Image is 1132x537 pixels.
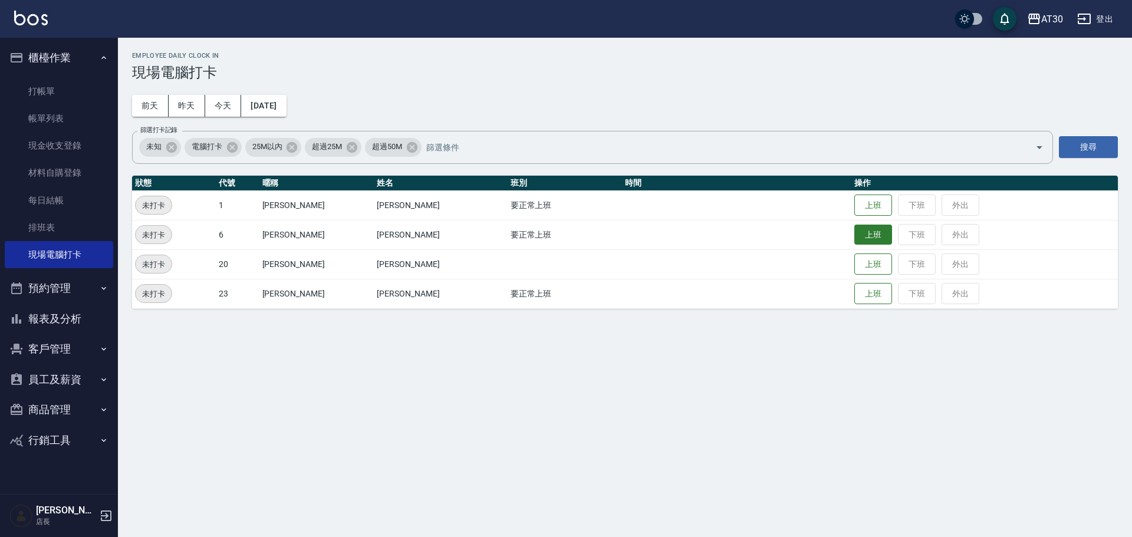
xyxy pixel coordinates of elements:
[136,199,172,212] span: 未打卡
[5,273,113,304] button: 預約管理
[508,190,623,220] td: 要正常上班
[5,394,113,425] button: 商品管理
[1030,138,1049,157] button: Open
[622,176,851,191] th: 時間
[259,279,374,308] td: [PERSON_NAME]
[374,220,507,249] td: [PERSON_NAME]
[169,95,205,117] button: 昨天
[851,176,1118,191] th: 操作
[216,220,259,249] td: 6
[1022,7,1068,31] button: AT30
[36,516,96,527] p: 店長
[5,132,113,159] a: 現金收支登錄
[140,126,177,134] label: 篩選打卡記錄
[5,214,113,241] a: 排班表
[508,220,623,249] td: 要正常上班
[854,253,892,275] button: 上班
[36,505,96,516] h5: [PERSON_NAME]
[5,78,113,105] a: 打帳單
[132,176,216,191] th: 狀態
[1059,136,1118,158] button: 搜尋
[132,95,169,117] button: 前天
[374,190,507,220] td: [PERSON_NAME]
[1072,8,1118,30] button: 登出
[854,225,892,245] button: 上班
[139,141,169,153] span: 未知
[216,249,259,279] td: 20
[14,11,48,25] img: Logo
[185,141,229,153] span: 電腦打卡
[139,138,181,157] div: 未知
[216,279,259,308] td: 23
[374,176,507,191] th: 姓名
[305,141,349,153] span: 超過25M
[5,334,113,364] button: 客戶管理
[5,187,113,214] a: 每日結帳
[136,229,172,241] span: 未打卡
[5,105,113,132] a: 帳單列表
[245,141,289,153] span: 25M以內
[374,249,507,279] td: [PERSON_NAME]
[5,241,113,268] a: 現場電腦打卡
[365,138,422,157] div: 超過50M
[185,138,242,157] div: 電腦打卡
[305,138,361,157] div: 超過25M
[5,304,113,334] button: 報表及分析
[245,138,302,157] div: 25M以內
[1041,12,1063,27] div: AT30
[136,288,172,300] span: 未打卡
[216,190,259,220] td: 1
[365,141,409,153] span: 超過50M
[241,95,286,117] button: [DATE]
[259,176,374,191] th: 暱稱
[854,283,892,305] button: 上班
[5,42,113,73] button: 櫃檯作業
[205,95,242,117] button: 今天
[9,504,33,528] img: Person
[259,249,374,279] td: [PERSON_NAME]
[374,279,507,308] td: [PERSON_NAME]
[854,195,892,216] button: 上班
[5,425,113,456] button: 行銷工具
[132,64,1118,81] h3: 現場電腦打卡
[508,176,623,191] th: 班別
[259,190,374,220] td: [PERSON_NAME]
[423,137,1015,157] input: 篩選條件
[5,364,113,395] button: 員工及薪資
[136,258,172,271] span: 未打卡
[993,7,1016,31] button: save
[508,279,623,308] td: 要正常上班
[259,220,374,249] td: [PERSON_NAME]
[132,52,1118,60] h2: Employee Daily Clock In
[5,159,113,186] a: 材料自購登錄
[216,176,259,191] th: 代號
